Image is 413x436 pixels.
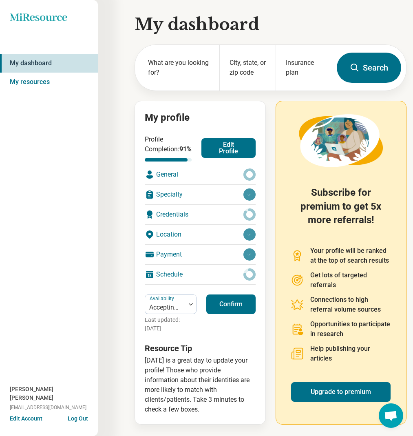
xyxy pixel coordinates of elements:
p: Get lots of targeted referrals [310,270,392,290]
p: Connections to high referral volume sources [310,295,392,314]
p: Last updated: [DATE] [145,316,197,333]
div: Location [145,225,256,244]
h2: Subscribe for premium to get 5x more referrals! [291,186,392,236]
div: Specialty [145,185,256,204]
button: Edit Profile [201,138,256,158]
h2: My profile [145,111,256,125]
button: Edit Account [10,414,42,423]
a: Upgrade to premium [291,382,391,402]
label: Availability [150,296,176,301]
div: Profile Completion: [145,135,192,162]
span: [PERSON_NAME] [PERSON_NAME] [10,385,98,402]
span: [EMAIL_ADDRESS][DOMAIN_NAME] [10,404,86,411]
h3: Resource Tip [145,343,256,354]
label: What are you looking for? [148,58,210,77]
h1: My dashboard [135,13,406,36]
div: Schedule [145,265,256,284]
button: Search [337,53,401,83]
p: Help publishing your articles [310,344,392,363]
p: Opportunities to participate in research [310,319,392,339]
span: 91 % [179,145,192,153]
div: Credentials [145,205,256,224]
div: General [145,165,256,184]
div: Payment [145,245,256,264]
p: [DATE] is a great day to update your profile! Those who provide information about their identitie... [145,356,256,414]
p: Your profile will be ranked at the top of search results [310,246,392,266]
a: Open chat [379,403,403,428]
button: Log Out [68,414,88,421]
button: Confirm [206,294,256,314]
